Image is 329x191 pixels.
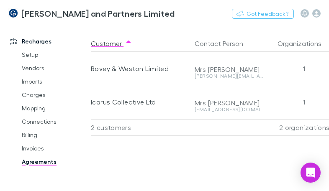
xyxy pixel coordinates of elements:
a: Invoices [13,142,95,155]
div: [EMAIL_ADDRESS][DOMAIN_NAME] [195,107,263,112]
a: Connections [13,115,95,128]
a: Setup [13,48,95,61]
div: Open Intercom Messenger [301,163,321,183]
a: Agreements [13,155,95,168]
a: Recharges [2,35,95,48]
h3: [PERSON_NAME] and Partners Limited [21,8,175,18]
a: Imports [13,75,95,88]
a: Mapping [13,102,95,115]
button: Customer [91,35,132,52]
div: Bovey & Weston Limited [91,52,188,85]
div: Mrs [PERSON_NAME] [195,99,263,107]
img: Coates and Partners Limited's Logo [8,8,18,18]
button: Got Feedback? [232,9,294,19]
a: Billing [13,128,95,142]
div: 2 customers [91,119,191,136]
div: Icarus Collective Ltd [91,85,188,119]
a: Charges [13,88,95,102]
a: Vendors [13,61,95,75]
a: [PERSON_NAME] and Partners Limited [3,3,180,23]
button: Contact Person [195,35,253,52]
div: [PERSON_NAME][EMAIL_ADDRESS][DOMAIN_NAME] [195,74,263,79]
div: Mrs [PERSON_NAME] [195,65,263,74]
